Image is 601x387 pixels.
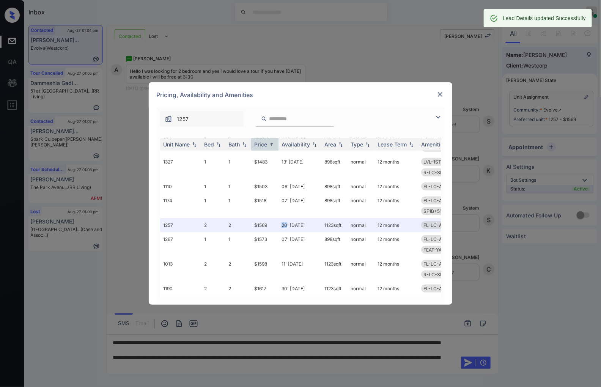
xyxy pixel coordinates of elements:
[177,115,189,123] span: 1257
[201,296,225,320] td: 2
[225,218,251,232] td: 2
[201,155,225,179] td: 1
[268,142,275,147] img: sorting
[423,184,454,189] span: FL-LC-ALL-1B
[423,261,455,267] span: FL-LC-ALL-2B
[251,155,278,179] td: $1483
[251,296,278,320] td: $1696
[374,282,418,296] td: 12 months
[160,296,201,320] td: 1371
[423,222,455,228] span: FL-LC-ALL-2B
[423,236,454,242] span: FL-LC-ALL-1B
[434,113,443,122] img: icon-zuma
[348,257,374,282] td: normal
[321,218,348,232] td: 1123 sqft
[278,257,321,282] td: 11' [DATE]
[201,193,225,218] td: 1
[311,142,318,147] img: sorting
[160,193,201,218] td: 1174
[225,193,251,218] td: 1
[337,142,345,147] img: sorting
[324,141,336,148] div: Area
[251,179,278,193] td: $1503
[374,257,418,282] td: 12 months
[204,141,214,148] div: Bed
[321,179,348,193] td: 898 sqft
[241,142,248,147] img: sorting
[201,257,225,282] td: 2
[423,170,452,175] span: R-LC-SLV-1B
[321,232,348,257] td: 898 sqft
[201,282,225,296] td: 2
[201,232,225,257] td: 1
[225,282,251,296] td: 2
[163,141,190,148] div: Unit Name
[160,218,201,232] td: 1257
[160,282,201,296] td: 1190
[321,296,348,320] td: 1123 sqft
[261,115,267,122] img: icon-zuma
[251,257,278,282] td: $1598
[282,141,310,148] div: Availability
[374,179,418,193] td: 12 months
[374,155,418,179] td: 12 months
[149,82,452,107] div: Pricing, Availability and Amenities
[278,218,321,232] td: 20' [DATE]
[374,218,418,232] td: 12 months
[201,179,225,193] td: 1
[348,218,374,232] td: normal
[160,179,201,193] td: 1110
[251,282,278,296] td: $1617
[348,282,374,296] td: normal
[321,257,348,282] td: 1123 sqft
[228,141,240,148] div: Bath
[321,155,348,179] td: 898 sqft
[423,159,448,165] span: LVL-1ST-1B
[423,208,449,214] span: SF1B+51-75
[348,232,374,257] td: normal
[278,179,321,193] td: 06' [DATE]
[160,232,201,257] td: 1267
[251,193,278,218] td: $1518
[201,218,225,232] td: 2
[503,11,586,25] div: Lead Details updated Successfully
[278,232,321,257] td: 07' [DATE]
[374,232,418,257] td: 12 months
[225,232,251,257] td: 1
[348,179,374,193] td: normal
[407,142,415,147] img: sorting
[421,141,447,148] div: Amenities
[423,286,455,291] span: FL-LC-ALL-2B
[225,179,251,193] td: 1
[254,141,267,148] div: Price
[348,296,374,320] td: normal
[374,193,418,218] td: 12 months
[165,115,172,123] img: icon-zuma
[364,142,371,147] img: sorting
[225,296,251,320] td: 2
[374,296,418,320] td: 12 months
[225,155,251,179] td: 1
[160,257,201,282] td: 1013
[278,296,321,320] td: 22' [DATE]
[278,155,321,179] td: 13' [DATE]
[423,247,450,253] span: FEAT-YARD1
[321,193,348,218] td: 898 sqft
[423,198,454,203] span: FL-LC-ALL-1B
[278,193,321,218] td: 07' [DATE]
[215,142,222,147] img: sorting
[278,282,321,296] td: 30' [DATE]
[423,272,453,277] span: R-LC-SLV-2B
[378,141,407,148] div: Lease Term
[351,141,363,148] div: Type
[225,257,251,282] td: 2
[436,91,444,98] img: close
[160,155,201,179] td: 1327
[251,232,278,257] td: $1573
[321,282,348,296] td: 1123 sqft
[190,142,198,147] img: sorting
[251,218,278,232] td: $1569
[348,193,374,218] td: normal
[348,155,374,179] td: normal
